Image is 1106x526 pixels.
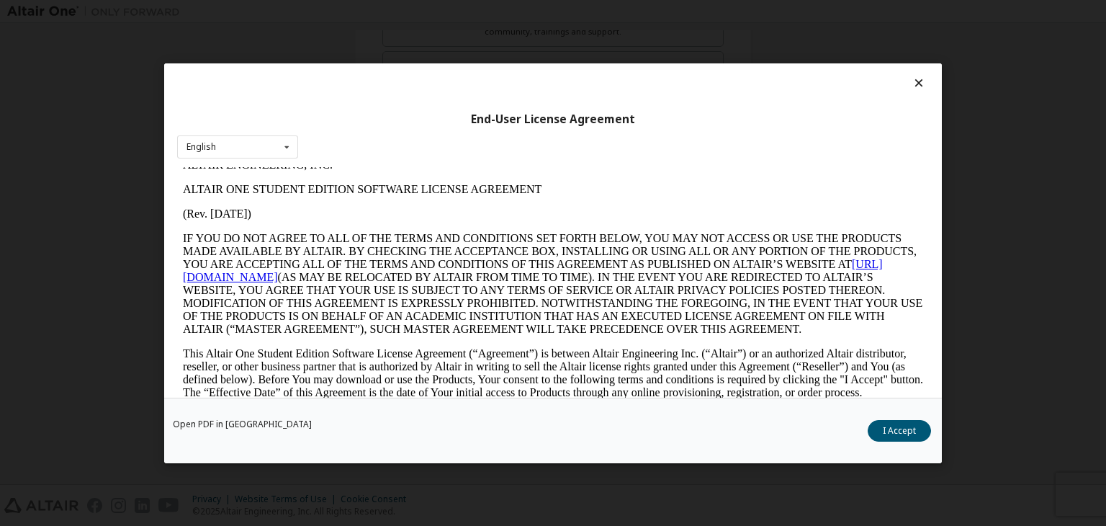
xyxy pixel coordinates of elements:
[173,420,312,429] a: Open PDF in [GEOGRAPHIC_DATA]
[177,112,929,126] div: End-User License Agreement
[6,180,746,232] p: This Altair One Student Edition Software License Agreement (“Agreement”) is between Altair Engine...
[868,420,931,442] button: I Accept
[186,143,216,151] div: English
[6,16,746,29] p: ALTAIR ONE STUDENT EDITION SOFTWARE LICENSE AGREEMENT
[6,65,746,169] p: IF YOU DO NOT AGREE TO ALL OF THE TERMS AND CONDITIONS SET FORTH BELOW, YOU MAY NOT ACCESS OR USE...
[6,40,746,53] p: (Rev. [DATE])
[6,91,706,116] a: [URL][DOMAIN_NAME]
